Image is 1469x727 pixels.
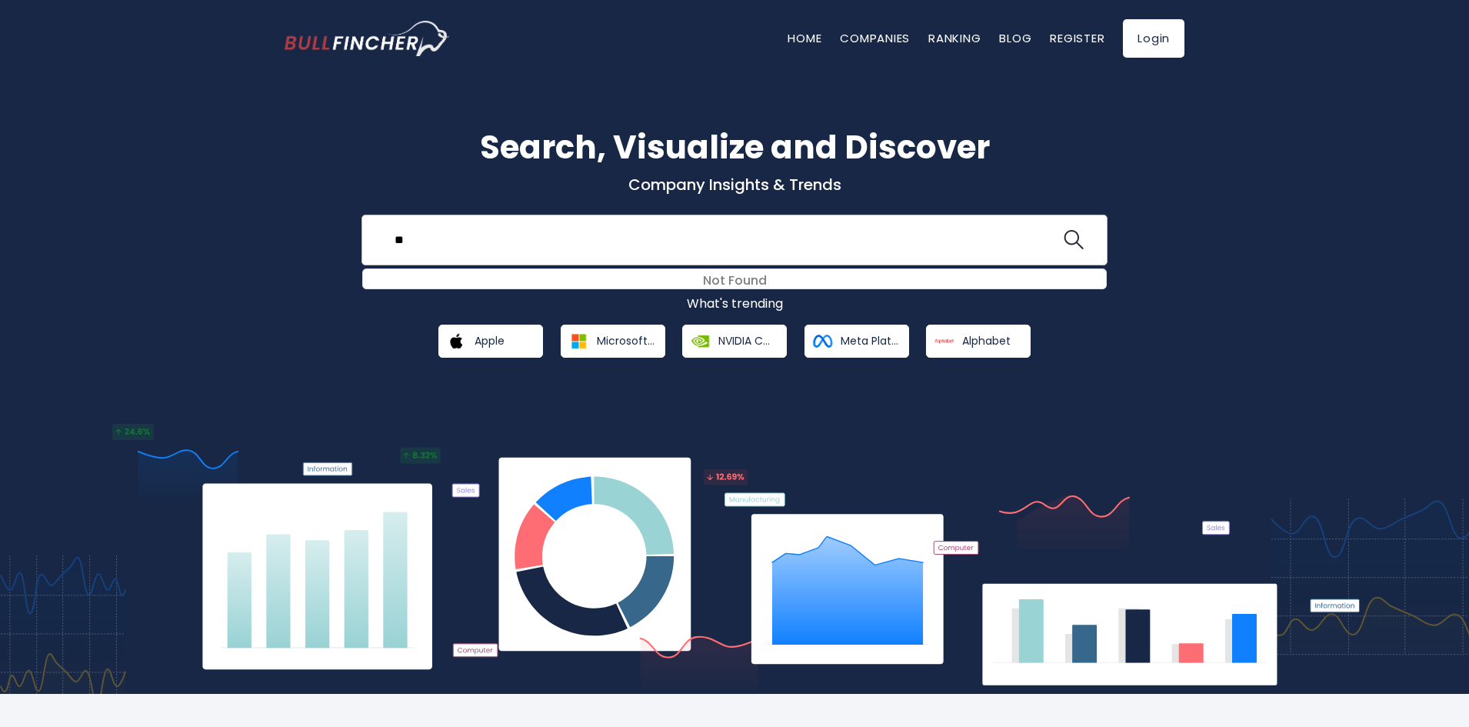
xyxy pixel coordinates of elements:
[788,30,821,46] a: Home
[718,334,776,348] span: NVIDIA Corporation
[285,21,450,56] img: bullfincher logo
[962,334,1011,348] span: Alphabet
[999,30,1031,46] a: Blog
[597,334,655,348] span: Microsoft Corporation
[1123,19,1184,58] a: Login
[841,334,898,348] span: Meta Platforms
[285,175,1184,195] p: Company Insights & Trends
[363,269,1106,293] div: Not Found
[840,30,910,46] a: Companies
[928,30,981,46] a: Ranking
[285,123,1184,172] h1: Search, Visualize and Discover
[926,325,1031,358] a: Alphabet
[438,325,543,358] a: Apple
[1064,230,1084,250] img: search icon
[804,325,909,358] a: Meta Platforms
[682,325,787,358] a: NVIDIA Corporation
[285,296,1184,312] p: What's trending
[285,21,450,56] a: Go to homepage
[561,325,665,358] a: Microsoft Corporation
[1050,30,1104,46] a: Register
[475,334,505,348] span: Apple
